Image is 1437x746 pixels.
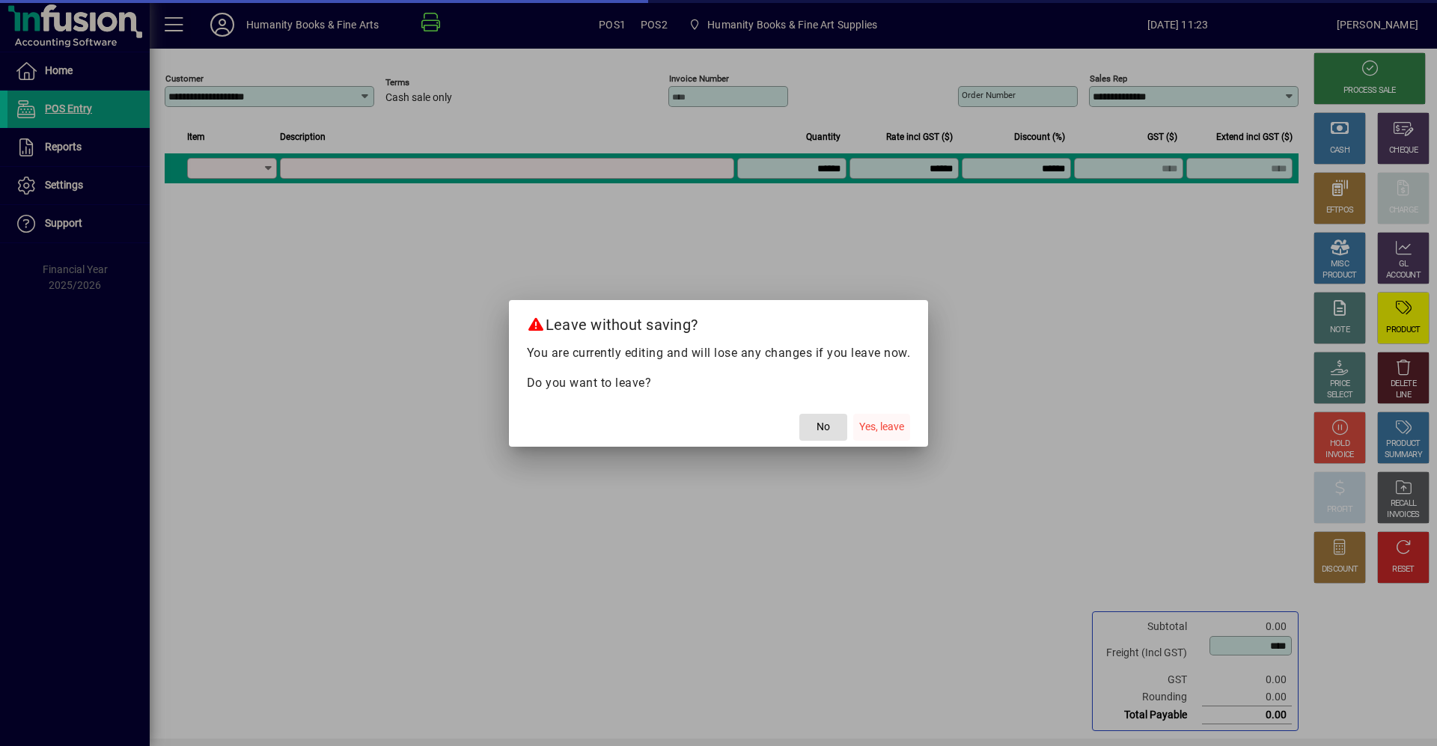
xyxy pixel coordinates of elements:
[527,344,911,362] p: You are currently editing and will lose any changes if you leave now.
[527,374,911,392] p: Do you want to leave?
[859,419,904,435] span: Yes, leave
[853,414,910,441] button: Yes, leave
[799,414,847,441] button: No
[509,300,929,343] h2: Leave without saving?
[817,419,830,435] span: No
